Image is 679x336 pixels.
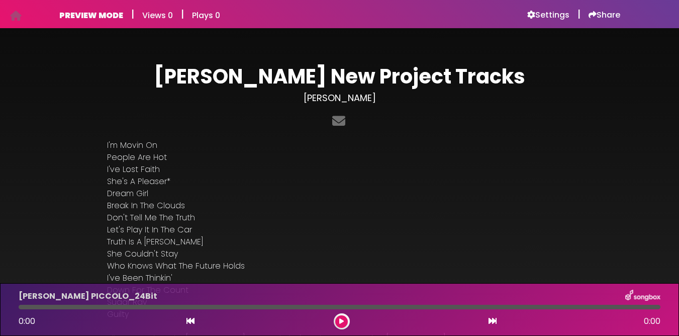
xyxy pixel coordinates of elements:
[577,8,580,20] h5: |
[131,8,134,20] h5: |
[107,236,572,248] p: Truth Is A [PERSON_NAME]
[107,139,572,151] p: I'm Movin On
[107,151,572,163] p: People Are Hot
[625,290,660,303] img: songbox-logo-white.png
[107,176,572,188] p: She's A Pleaser*
[644,315,660,327] span: 0:00
[107,163,572,176] p: I've Lost Faith
[192,11,220,20] h6: Plays 0
[107,64,572,89] h1: [PERSON_NAME] New Project Tracks
[589,10,620,20] a: Share
[142,11,173,20] h6: Views 0
[107,248,572,260] p: She Couldn't Stay
[19,315,35,327] span: 0:00
[107,224,572,236] p: Let's Play It In The Car
[107,272,572,284] p: I've Been Thinkin'
[19,290,157,302] p: [PERSON_NAME] PICCOLO_24Bit
[107,188,572,200] p: Dream Girl
[107,93,572,104] h3: [PERSON_NAME]
[107,260,572,272] p: Who Knows What The Future Holds
[181,8,184,20] h5: |
[59,11,123,20] h6: PREVIEW MODE
[107,212,572,224] p: Don't Tell Me The Truth
[107,200,572,212] p: Break In The Clouds
[527,10,569,20] a: Settings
